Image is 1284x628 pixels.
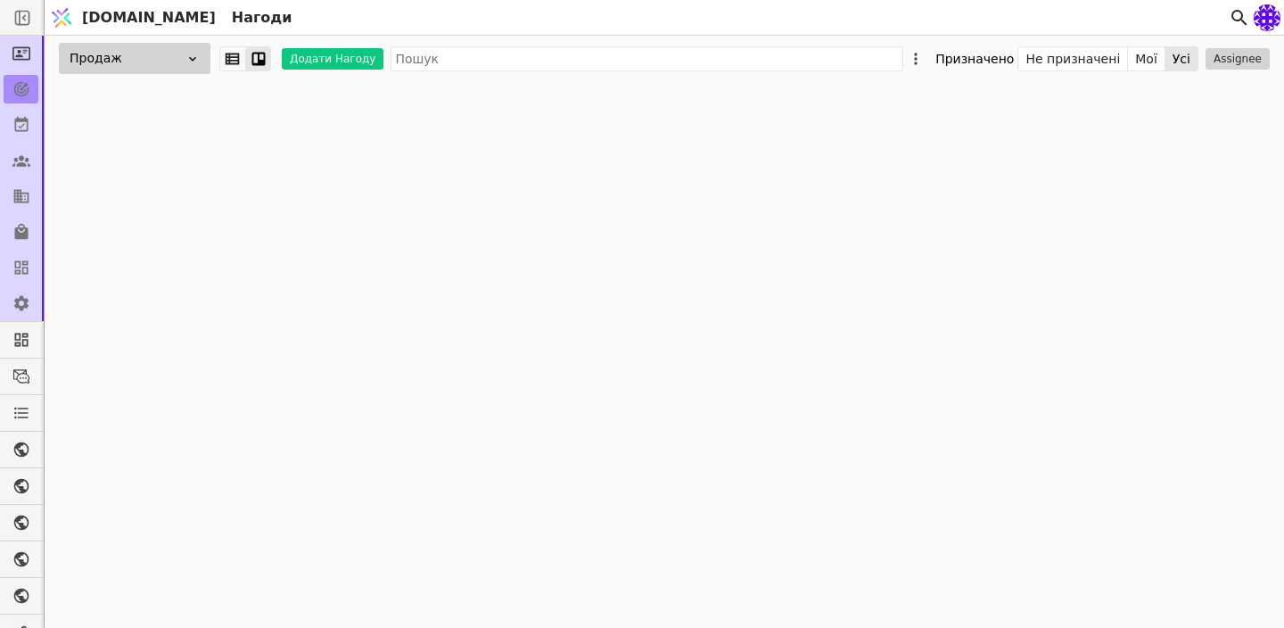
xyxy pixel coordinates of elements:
[225,7,292,29] h2: Нагоди
[82,7,216,29] span: [DOMAIN_NAME]
[391,46,903,71] input: Пошук
[282,48,383,70] button: Додати Нагоду
[935,46,1014,71] div: Призначено
[1165,46,1198,71] button: Усі
[1254,4,1280,31] img: 3407c29ab232c44c9c8bc96fbfe5ffcb
[45,1,225,35] a: [DOMAIN_NAME]
[48,1,75,35] img: Logo
[271,48,383,70] a: Додати Нагоду
[1128,46,1165,71] button: Мої
[1018,46,1128,71] button: Не призначені
[59,43,210,74] div: Продаж
[1206,48,1270,70] button: Assignee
